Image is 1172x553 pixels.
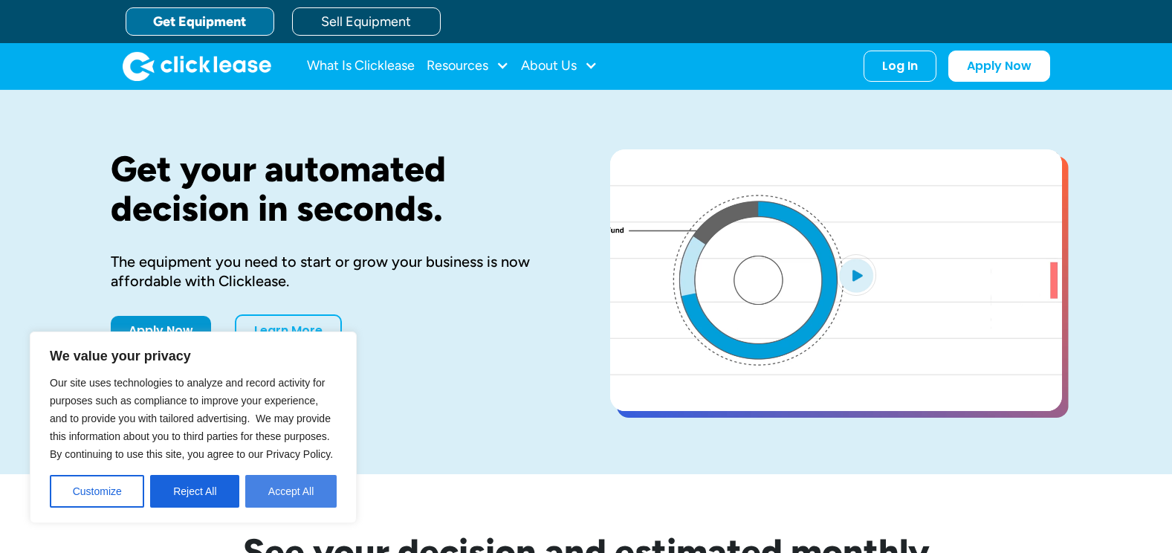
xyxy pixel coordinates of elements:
a: What Is Clicklease [307,51,415,81]
button: Accept All [245,475,337,508]
div: Log In [882,59,918,74]
a: Apply Now [948,51,1050,82]
div: We value your privacy [30,332,357,523]
a: Get Equipment [126,7,274,36]
img: Blue play button logo on a light blue circular background [836,254,876,296]
p: We value your privacy [50,347,337,365]
span: Our site uses technologies to analyze and record activity for purposes such as compliance to impr... [50,377,333,460]
button: Reject All [150,475,239,508]
h1: Get your automated decision in seconds. [111,149,563,228]
a: Learn More [235,314,342,347]
button: Customize [50,475,144,508]
div: About Us [521,51,598,81]
div: The equipment you need to start or grow your business is now affordable with Clicklease. [111,252,563,291]
a: open lightbox [610,149,1062,411]
a: Sell Equipment [292,7,441,36]
div: Resources [427,51,509,81]
a: home [123,51,271,81]
img: Clicklease logo [123,51,271,81]
a: Apply Now [111,316,211,346]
